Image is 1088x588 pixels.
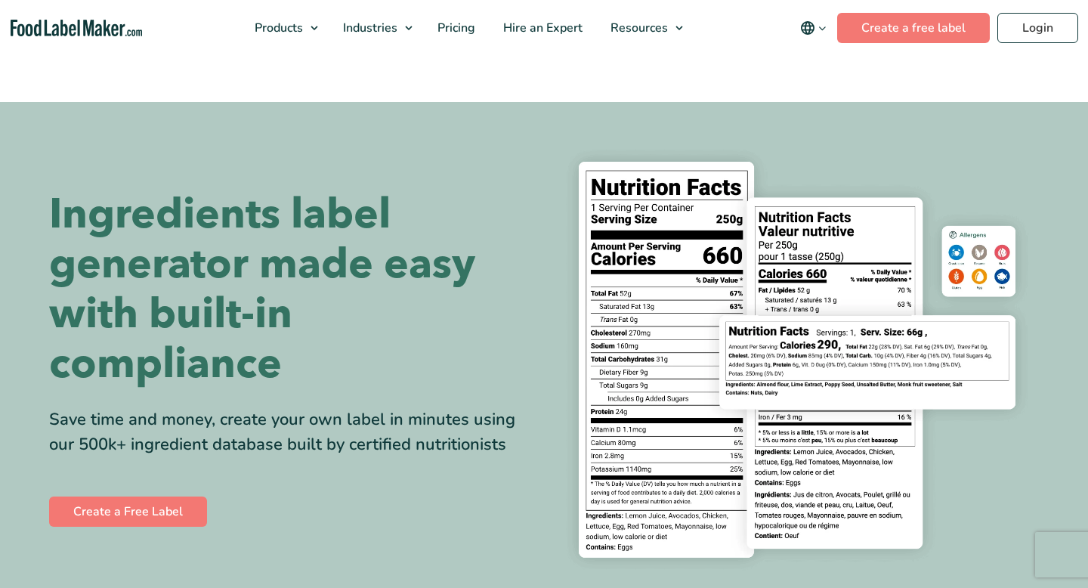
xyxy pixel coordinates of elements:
span: Hire an Expert [499,20,584,36]
span: Pricing [433,20,477,36]
div: Save time and money, create your own label in minutes using our 500k+ ingredient database built b... [49,407,533,457]
a: Create a free label [837,13,990,43]
h1: Ingredients label generator made easy with built-in compliance [49,190,533,389]
span: Resources [606,20,669,36]
span: Products [250,20,304,36]
a: Create a Free Label [49,497,207,527]
span: Industries [338,20,399,36]
a: Login [997,13,1078,43]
